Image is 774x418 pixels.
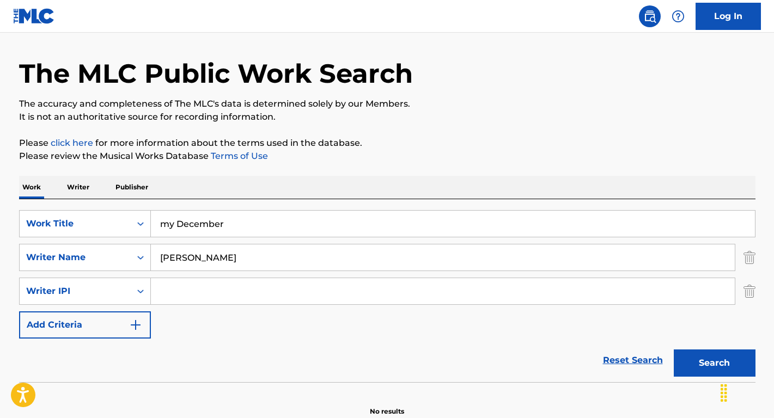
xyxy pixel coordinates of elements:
[26,285,124,298] div: Writer IPI
[26,251,124,264] div: Writer Name
[112,176,151,199] p: Publisher
[720,366,774,418] div: Widget de chat
[19,57,413,90] h1: The MLC Public Work Search
[639,5,661,27] a: Public Search
[19,176,44,199] p: Work
[209,151,268,161] a: Terms of Use
[715,377,733,409] div: Glisser
[129,318,142,331] img: 9d2ae6d4665cec9f34b9.svg
[370,394,404,416] p: No results
[674,349,755,377] button: Search
[19,97,755,110] p: The accuracy and completeness of The MLC's data is determined solely by our Members.
[598,348,668,372] a: Reset Search
[19,137,755,150] p: Please for more information about the terms used in the database.
[19,110,755,124] p: It is not an authoritative source for recording information.
[743,244,755,271] img: Delete Criterion
[19,150,755,163] p: Please review the Musical Works Database
[743,278,755,305] img: Delete Criterion
[13,8,55,24] img: MLC Logo
[667,5,689,27] div: Help
[643,10,656,23] img: search
[19,311,151,339] button: Add Criteria
[720,366,774,418] iframe: Chat Widget
[51,138,93,148] a: click here
[64,176,93,199] p: Writer
[19,210,755,382] form: Search Form
[26,217,124,230] div: Work Title
[696,3,761,30] a: Log In
[672,10,685,23] img: help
